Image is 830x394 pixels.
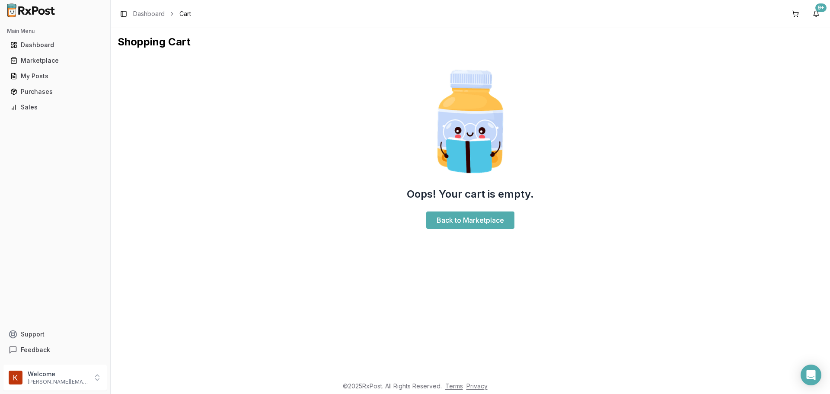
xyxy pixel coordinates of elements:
[9,371,22,384] img: User avatar
[7,37,103,53] a: Dashboard
[3,327,107,342] button: Support
[3,54,107,67] button: Marketplace
[7,28,103,35] h2: Main Menu
[7,53,103,68] a: Marketplace
[10,72,100,80] div: My Posts
[466,382,488,390] a: Privacy
[118,35,823,49] h1: Shopping Cart
[445,382,463,390] a: Terms
[7,99,103,115] a: Sales
[21,346,50,354] span: Feedback
[133,10,165,18] a: Dashboard
[10,103,100,112] div: Sales
[815,3,827,12] div: 9+
[28,378,88,385] p: [PERSON_NAME][EMAIL_ADDRESS][DOMAIN_NAME]
[10,56,100,65] div: Marketplace
[3,38,107,52] button: Dashboard
[801,365,821,385] div: Open Intercom Messenger
[7,68,103,84] a: My Posts
[10,87,100,96] div: Purchases
[407,187,534,201] h2: Oops! Your cart is empty.
[3,69,107,83] button: My Posts
[10,41,100,49] div: Dashboard
[28,370,88,378] p: Welcome
[3,85,107,99] button: Purchases
[3,100,107,114] button: Sales
[133,10,191,18] nav: breadcrumb
[809,7,823,21] button: 9+
[3,3,59,17] img: RxPost Logo
[3,342,107,358] button: Feedback
[415,66,526,177] img: Smart Pill Bottle
[179,10,191,18] span: Cart
[426,211,514,229] a: Back to Marketplace
[7,84,103,99] a: Purchases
